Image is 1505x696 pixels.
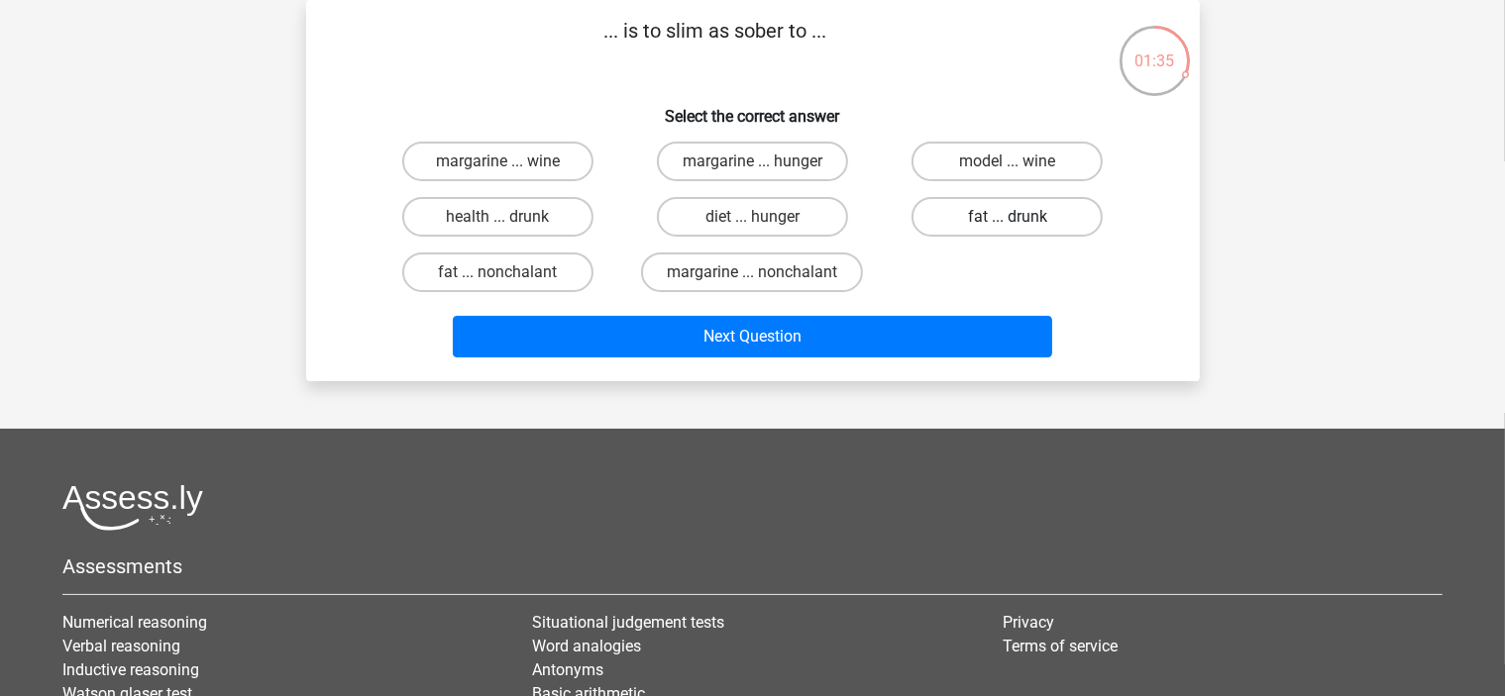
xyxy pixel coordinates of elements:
[532,613,724,632] a: Situational judgement tests
[402,197,593,237] label: health ... drunk
[657,197,848,237] label: diet ... hunger
[402,252,593,292] label: fat ... nonchalant
[402,142,593,181] label: margarine ... wine
[912,142,1103,181] label: model ... wine
[1003,637,1118,655] a: Terms of service
[453,316,1052,357] button: Next Question
[1003,613,1054,632] a: Privacy
[1118,24,1192,73] div: 01:35
[338,16,1094,75] p: ... is to slim as sober to ...
[532,637,641,655] a: Word analogies
[532,660,603,679] a: Antonyms
[62,613,207,632] a: Numerical reasoning
[641,252,863,292] label: margarine ... nonchalant
[912,197,1103,237] label: fat ... drunk
[62,484,203,531] img: Assessly logo
[62,554,1443,578] h5: Assessments
[338,91,1168,126] h6: Select the correct answer
[657,142,848,181] label: margarine ... hunger
[62,660,199,679] a: Inductive reasoning
[62,637,180,655] a: Verbal reasoning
